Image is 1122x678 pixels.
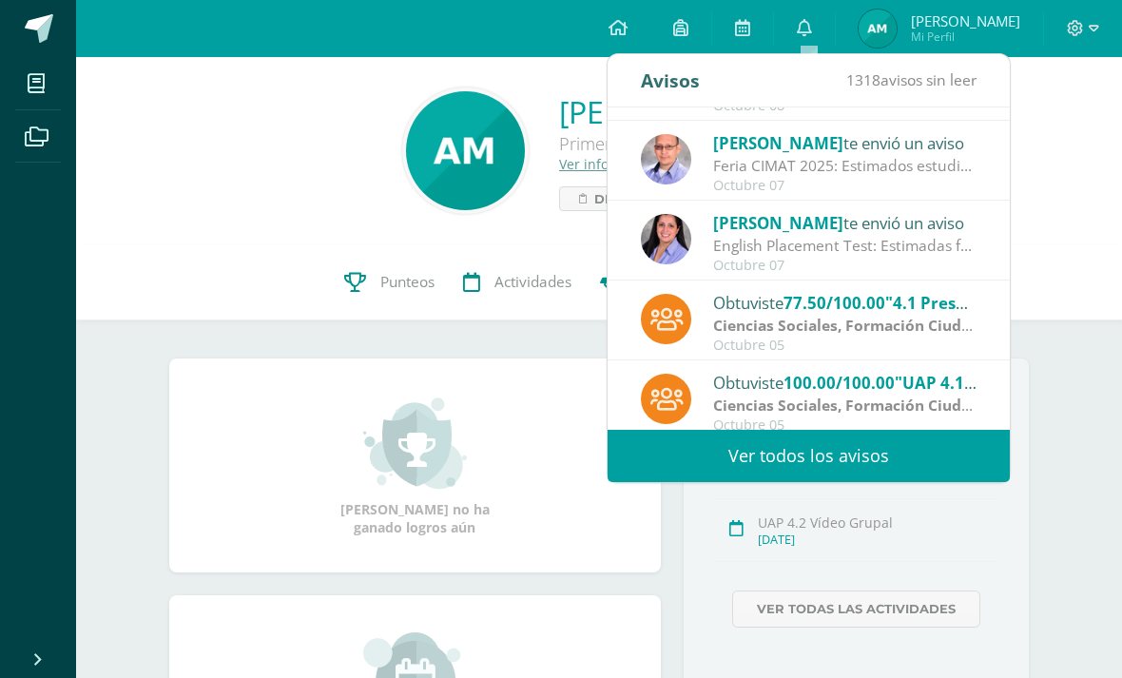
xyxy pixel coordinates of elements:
div: Primero Básico A [559,132,796,155]
div: Avisos [641,54,700,107]
div: Obtuviste en [713,370,977,395]
div: Octubre 07 [713,178,977,194]
div: | SUMATIVO [713,315,977,337]
span: Actividades [494,272,571,292]
span: avisos sin leer [846,69,977,90]
div: Octubre 07 [713,258,977,274]
span: Disciplina [594,187,669,210]
a: [PERSON_NAME] [559,91,796,132]
a: Actividades [449,244,586,320]
span: [PERSON_NAME] [713,132,843,154]
div: English Placement Test: Estimadas familias maristas de Liceo Guatemala, Es un gusto saludarles y ... [713,235,977,257]
span: "UAP 4.1 Mural/altar cívico" [895,372,1117,394]
div: | FORMATIVO [713,395,977,416]
span: 100.00/100.00 [783,372,895,394]
img: dd74073e1ceb608b178861522878e826.png [859,10,897,48]
div: Feria CIMAT 2025: Estimados estudiantes Por este medio, los departamentos de Ciencias, Arte y Tec... [713,155,977,177]
img: 636fc591f85668e7520e122fec75fd4f.png [641,134,691,184]
span: Mi Perfil [911,29,1020,45]
a: Ver información personal... [559,155,732,173]
span: 1318 [846,69,880,90]
a: Ver todas las actividades [732,591,980,628]
a: Disciplina [559,186,689,211]
div: [PERSON_NAME] no ha ganado logros aún [319,396,510,536]
span: [PERSON_NAME] [713,212,843,234]
a: Ver todos los avisos [608,430,1010,482]
img: fcfe301c019a4ea5441e6928b14c91ea.png [641,214,691,264]
div: te envió un aviso [713,130,977,155]
img: achievement_small.png [363,396,467,491]
span: Punteos [380,272,435,292]
img: b95d3b045b796e4964104656fc3218a6.png [406,91,525,210]
div: Octubre 05 [713,417,977,434]
div: te envió un aviso [713,210,977,235]
div: Obtuviste en [713,290,977,315]
div: [DATE] [758,532,997,548]
a: Punteos [330,244,449,320]
span: 77.50/100.00 [783,292,885,314]
span: [PERSON_NAME] [911,11,1020,30]
div: Octubre 05 [713,338,977,354]
a: Trayectoria [586,244,724,320]
div: Octubre 08 [713,98,977,114]
div: UAP 4.2 Vídeo Grupal [758,513,997,532]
